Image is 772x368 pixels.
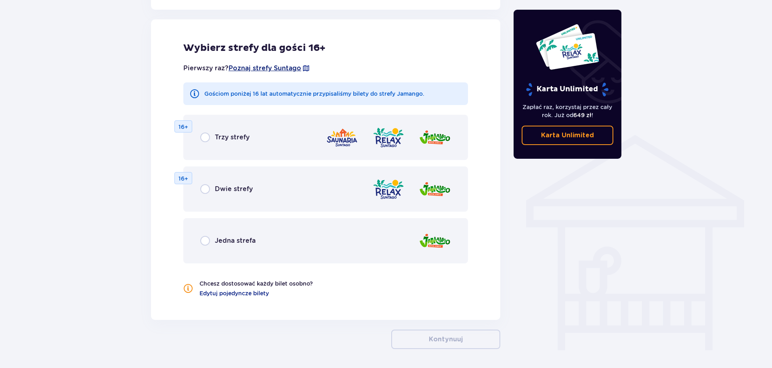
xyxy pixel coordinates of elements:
img: Saunaria [326,126,358,149]
p: Zapłać raz, korzystaj przez cały rok. Już od ! [522,103,614,119]
a: Poznaj strefy Suntago [229,64,301,73]
img: Dwie karty całoroczne do Suntago z napisem 'UNLIMITED RELAX', na białym tle z tropikalnymi liśćmi... [535,23,600,70]
button: Kontynuuj [391,330,500,349]
img: Relax [372,126,405,149]
span: Trzy strefy [215,133,250,142]
img: Jamango [419,229,451,252]
p: Chcesz dostosować każdy bilet osobno? [199,280,313,288]
a: Edytuj pojedyncze bilety [199,289,269,297]
p: 16+ [178,175,188,183]
p: Pierwszy raz? [183,64,310,73]
p: 16+ [178,123,188,131]
img: Relax [372,178,405,201]
span: Dwie strefy [215,185,253,193]
img: Jamango [419,126,451,149]
img: Jamango [419,178,451,201]
p: Kontynuuj [429,335,463,344]
h2: Wybierz strefy dla gości 16+ [183,42,468,54]
span: 649 zł [573,112,592,118]
p: Karta Unlimited [525,82,609,97]
p: Gościom poniżej 16 lat automatycznie przypisaliśmy bilety do strefy Jamango. [204,90,424,98]
p: Karta Unlimited [541,131,594,140]
a: Karta Unlimited [522,126,614,145]
span: Jedna strefa [215,236,256,245]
